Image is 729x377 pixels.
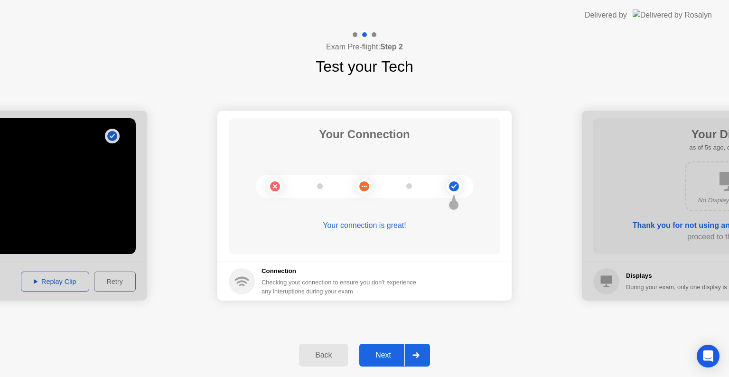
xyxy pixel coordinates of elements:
[316,55,413,78] h1: Test your Tech
[633,9,712,20] img: Delivered by Rosalyn
[262,278,422,296] div: Checking your connection to ensure you don’t experience any interuptions during your exam
[262,266,422,276] h5: Connection
[585,9,627,21] div: Delivered by
[359,344,430,367] button: Next
[326,41,403,53] h4: Exam Pre-flight:
[380,43,403,51] b: Step 2
[299,344,348,367] button: Back
[697,345,720,368] div: Open Intercom Messenger
[319,126,410,143] h1: Your Connection
[229,220,500,231] div: Your connection is great!
[302,351,345,359] div: Back
[362,351,404,359] div: Next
